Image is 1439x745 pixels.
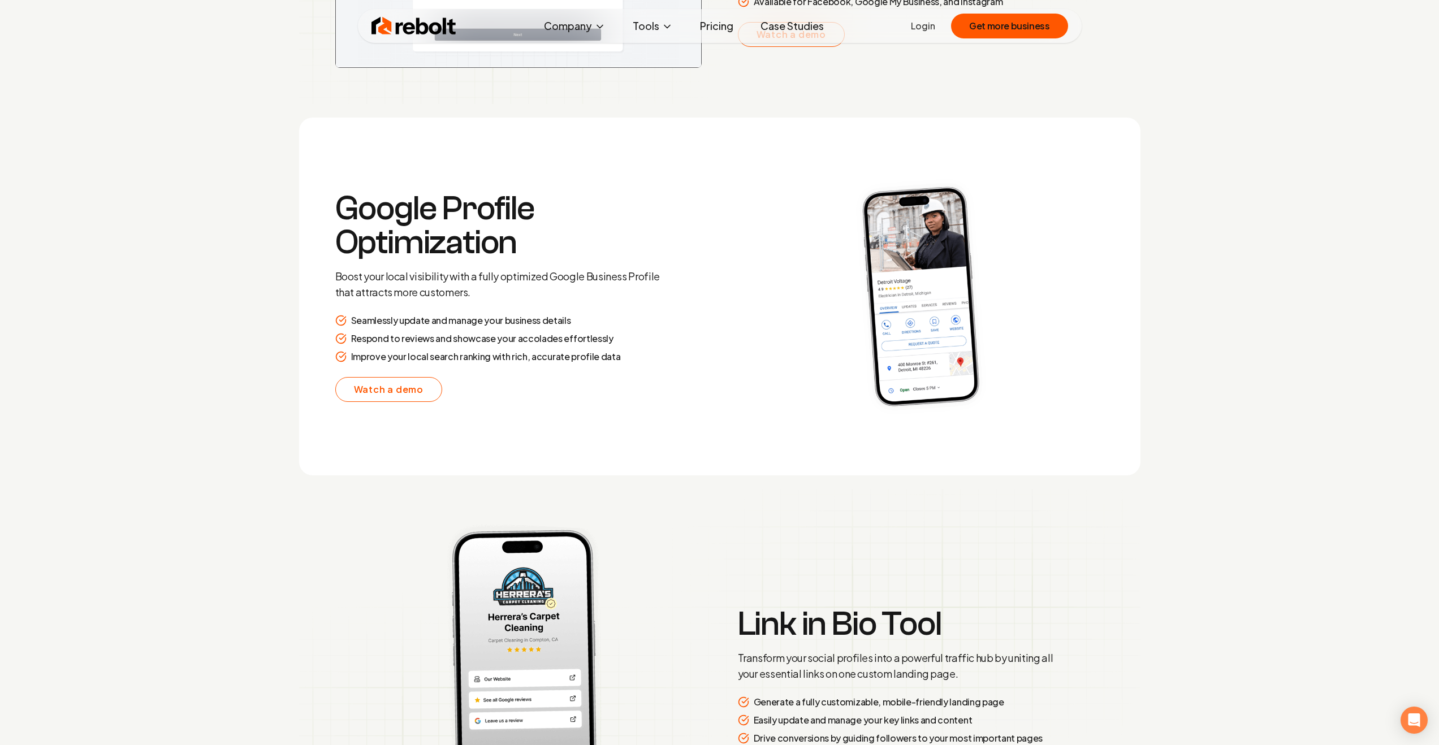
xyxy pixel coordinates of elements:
[335,192,661,259] h3: Google Profile Optimization
[951,14,1068,38] button: Get more business
[335,377,443,402] a: Watch a demo
[535,15,615,37] button: Company
[738,154,1104,439] img: Social Preview
[754,713,973,727] p: Easily update and manage your key links and content
[751,15,833,37] a: Case Studies
[1401,707,1428,734] div: Open Intercom Messenger
[335,268,661,300] p: Boost your local visibility with a fully optimized Google Business Profile that attracts more cus...
[754,731,1043,745] p: Drive conversions by guiding followers to your most important pages
[351,350,621,363] p: Improve your local search ranking with rich, accurate profile data
[738,607,1064,641] h3: Link in Bio Tool
[351,332,613,345] p: Respond to reviews and showcase your accolades effortlessly
[738,650,1064,682] p: Transform your social profiles into a powerful traffic hub by uniting all your essential links on...
[691,15,742,37] a: Pricing
[371,15,456,37] img: Rebolt Logo
[911,19,935,33] a: Login
[351,314,571,327] p: Seamlessly update and manage your business details
[624,15,682,37] button: Tools
[754,695,1004,709] p: Generate a fully customizable, mobile-friendly landing page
